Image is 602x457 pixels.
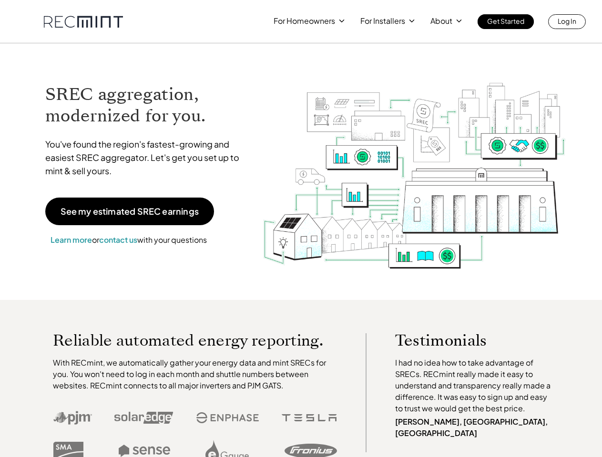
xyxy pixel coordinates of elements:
[262,58,566,271] img: RECmint value cycle
[45,84,248,127] h1: SREC aggregation, modernized for you.
[487,14,524,28] p: Get Started
[395,333,537,348] p: Testimonials
[558,14,576,28] p: Log In
[478,14,534,29] a: Get Started
[45,234,212,246] p: or with your questions
[45,138,248,178] p: You've found the region's fastest-growing and easiest SREC aggregator. Let's get you set up to mi...
[548,14,586,29] a: Log In
[274,14,335,28] p: For Homeowners
[61,207,199,216] p: See my estimated SREC earnings
[53,357,337,391] p: With RECmint, we automatically gather your energy data and mint SRECs for you. You won't need to ...
[430,14,452,28] p: About
[395,357,555,414] p: I had no idea how to take advantage of SRECs. RECmint really made it easy to understand and trans...
[395,416,555,439] p: [PERSON_NAME], [GEOGRAPHIC_DATA], [GEOGRAPHIC_DATA]
[53,333,337,348] p: Reliable automated energy reporting.
[45,198,214,225] a: See my estimated SREC earnings
[51,235,92,245] a: Learn more
[360,14,405,28] p: For Installers
[99,235,137,245] a: contact us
